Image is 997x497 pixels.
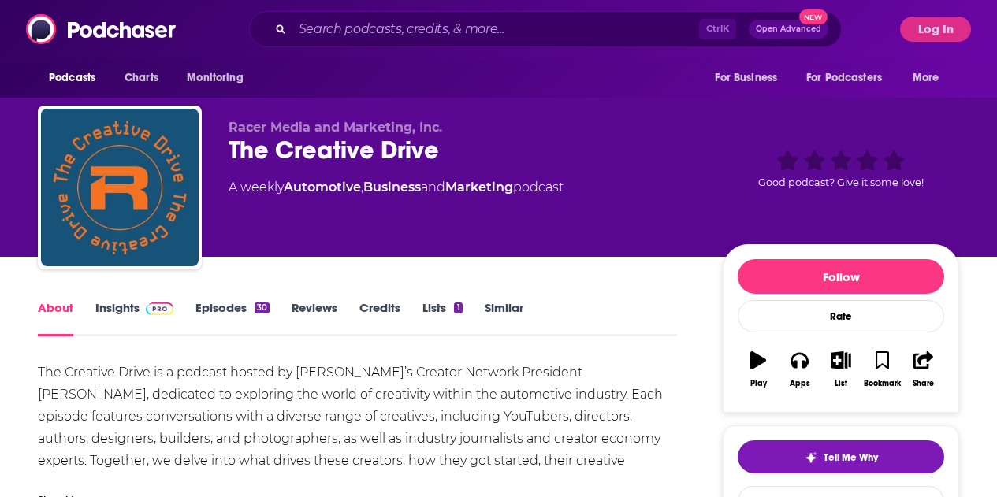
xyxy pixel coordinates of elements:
[292,17,699,42] input: Search podcasts, credits, & more...
[779,341,820,398] button: Apps
[38,63,116,93] button: open menu
[422,300,462,336] a: Lists1
[229,120,442,135] span: Racer Media and Marketing, Inc.
[41,109,199,266] img: The Creative Drive
[758,176,924,188] span: Good podcast? Give it some love!
[903,341,944,398] button: Share
[861,341,902,398] button: Bookmark
[723,120,959,217] div: Good podcast? Give it some love!
[255,302,270,313] div: 30
[704,63,797,93] button: open menu
[864,379,901,388] div: Bookmark
[187,67,243,89] span: Monitoring
[806,67,882,89] span: For Podcasters
[421,180,445,195] span: and
[249,11,842,47] div: Search podcasts, credits, & more...
[146,302,173,315] img: Podchaser Pro
[176,63,263,93] button: open menu
[454,302,462,313] div: 1
[902,63,959,93] button: open menu
[715,67,777,89] span: For Business
[114,63,168,93] a: Charts
[95,300,173,336] a: InsightsPodchaser Pro
[738,341,779,398] button: Play
[824,451,878,464] span: Tell Me Why
[738,259,944,294] button: Follow
[125,67,158,89] span: Charts
[750,379,767,388] div: Play
[699,19,736,39] span: Ctrl K
[361,180,363,195] span: ,
[229,178,564,197] div: A weekly podcast
[749,20,828,39] button: Open AdvancedNew
[284,180,361,195] a: Automotive
[485,300,523,336] a: Similar
[26,14,177,44] img: Podchaser - Follow, Share and Rate Podcasts
[738,440,944,473] button: tell me why sparkleTell Me Why
[820,341,861,398] button: List
[835,379,847,388] div: List
[363,180,421,195] a: Business
[900,17,971,42] button: Log In
[445,180,513,195] a: Marketing
[756,25,821,33] span: Open Advanced
[796,63,905,93] button: open menu
[799,9,828,24] span: New
[292,300,337,336] a: Reviews
[49,67,95,89] span: Podcasts
[790,379,810,388] div: Apps
[913,67,939,89] span: More
[738,300,944,332] div: Rate
[195,300,270,336] a: Episodes30
[913,379,934,388] div: Share
[805,451,817,464] img: tell me why sparkle
[359,300,400,336] a: Credits
[38,300,73,336] a: About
